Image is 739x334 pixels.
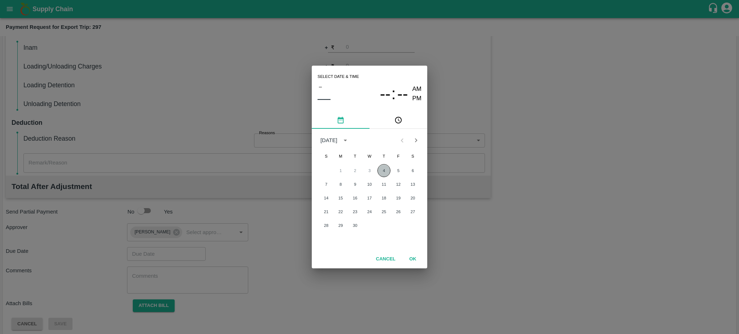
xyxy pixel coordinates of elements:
button: 14 [320,192,333,205]
button: 7 [320,178,333,191]
button: pick date [312,111,369,129]
button: AM [412,84,422,94]
button: 27 [406,205,419,218]
button: 21 [320,205,333,218]
span: – [319,82,322,91]
button: 17 [363,192,376,205]
button: 15 [334,192,347,205]
span: Monday [334,149,347,163]
button: 26 [392,205,405,218]
button: 10 [363,178,376,191]
button: 11 [377,178,390,191]
button: 8 [334,178,347,191]
button: 6 [406,164,419,177]
button: 22 [334,205,347,218]
button: – [318,82,323,91]
button: PM [412,94,422,104]
button: 30 [349,219,362,232]
span: Tuesday [349,149,362,163]
button: -- [397,84,408,104]
div: [DATE] [320,136,337,144]
button: 23 [349,205,362,218]
button: 5 [392,164,405,177]
span: -- [397,84,408,103]
button: calendar view is open, switch to year view [340,135,351,146]
button: Next month [409,133,423,147]
button: OK [401,253,424,265]
button: -- [380,84,391,104]
button: 18 [377,192,390,205]
span: Friday [392,149,405,163]
button: 4 [377,164,390,177]
button: Cancel [373,253,398,265]
button: 19 [392,192,405,205]
span: Saturday [406,149,419,163]
button: pick time [369,111,427,129]
span: Wednesday [363,149,376,163]
button: 12 [392,178,405,191]
span: -- [380,84,391,103]
span: : [391,84,395,104]
button: 29 [334,219,347,232]
button: 28 [320,219,333,232]
span: Sunday [320,149,333,163]
button: 9 [349,178,362,191]
button: 16 [349,192,362,205]
button: 25 [377,205,390,218]
button: 20 [406,192,419,205]
button: 13 [406,178,419,191]
span: Thursday [377,149,390,163]
button: –– [318,91,331,106]
span: Select date & time [318,71,359,82]
button: 24 [363,205,376,218]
